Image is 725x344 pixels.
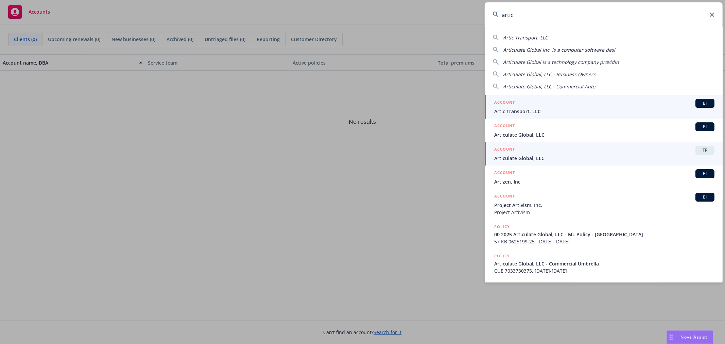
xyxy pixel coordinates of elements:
span: Project Artivism, Inc. [494,202,714,209]
span: Artizen, Inc [494,178,714,185]
a: ACCOUNTTRArticulate Global, LLC [485,142,723,166]
span: BI [698,194,712,200]
h5: POLICY [494,223,510,230]
span: Nova Assist [681,334,708,340]
span: 57 KB 0625199-25, [DATE]-[DATE] [494,238,714,245]
h5: ACCOUNT [494,193,515,201]
a: POLICY [485,278,723,307]
a: ACCOUNTBIArtic Transport, LLC [485,95,723,119]
span: BI [698,100,712,106]
span: CUE 7033730375, [DATE]-[DATE] [494,267,714,274]
span: BI [698,171,712,177]
span: Articulate Global Inc. is a computer software desi [503,47,615,53]
h5: ACCOUNT [494,99,515,107]
a: POLICYArticulate Global, LLC - Commercial UmbrellaCUE 7033730375, [DATE]-[DATE] [485,249,723,278]
h5: POLICY [494,282,510,289]
span: Articulate Global, LLC [494,131,714,138]
span: Articulate Global is a technology company providin [503,59,619,65]
a: POLICY00 2025 Articulate Global, LLC - ML Policy - [GEOGRAPHIC_DATA]57 KB 0625199-25, [DATE]-[DATE] [485,220,723,249]
a: ACCOUNTBIArticulate Global, LLC [485,119,723,142]
a: ACCOUNTBIProject Artivism, Inc.Project Artivism [485,189,723,220]
span: Artic Transport, LLC [494,108,714,115]
span: Articulate Global, LLC - Business Owners [503,71,595,78]
h5: ACCOUNT [494,122,515,131]
span: Articulate Global, LLC - Commercial Umbrella [494,260,714,267]
span: Articulate Global, LLC - Commercial Auto [503,83,595,90]
input: Search... [485,2,723,27]
h5: POLICY [494,253,510,259]
h5: ACCOUNT [494,146,515,154]
h5: ACCOUNT [494,169,515,177]
a: ACCOUNTBIArtizen, Inc [485,166,723,189]
span: 00 2025 Articulate Global, LLC - ML Policy - [GEOGRAPHIC_DATA] [494,231,714,238]
span: TR [698,147,712,153]
button: Nova Assist [667,330,713,344]
span: BI [698,124,712,130]
span: Articulate Global, LLC [494,155,714,162]
span: Artic Transport, LLC [503,34,548,41]
span: Project Artivism [494,209,714,216]
div: Drag to move [667,331,675,344]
